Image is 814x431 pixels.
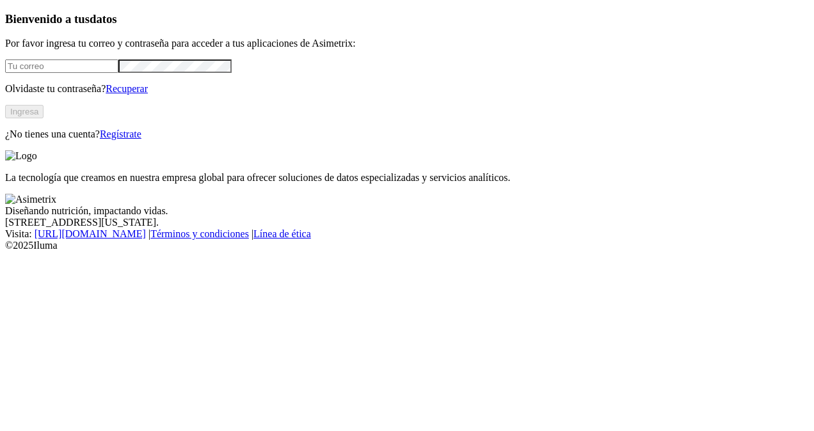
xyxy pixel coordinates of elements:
div: Visita : | | [5,228,809,240]
a: [URL][DOMAIN_NAME] [35,228,146,239]
div: [STREET_ADDRESS][US_STATE]. [5,217,809,228]
div: Diseñando nutrición, impactando vidas. [5,205,809,217]
span: datos [90,12,117,26]
p: ¿No tienes una cuenta? [5,129,809,140]
a: Regístrate [100,129,141,139]
input: Tu correo [5,59,118,73]
a: Términos y condiciones [150,228,249,239]
button: Ingresa [5,105,44,118]
p: Olvidaste tu contraseña? [5,83,809,95]
a: Recuperar [106,83,148,94]
a: Línea de ética [253,228,311,239]
img: Asimetrix [5,194,56,205]
h3: Bienvenido a tus [5,12,809,26]
img: Logo [5,150,37,162]
p: La tecnología que creamos en nuestra empresa global para ofrecer soluciones de datos especializad... [5,172,809,184]
p: Por favor ingresa tu correo y contraseña para acceder a tus aplicaciones de Asimetrix: [5,38,809,49]
div: © 2025 Iluma [5,240,809,251]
